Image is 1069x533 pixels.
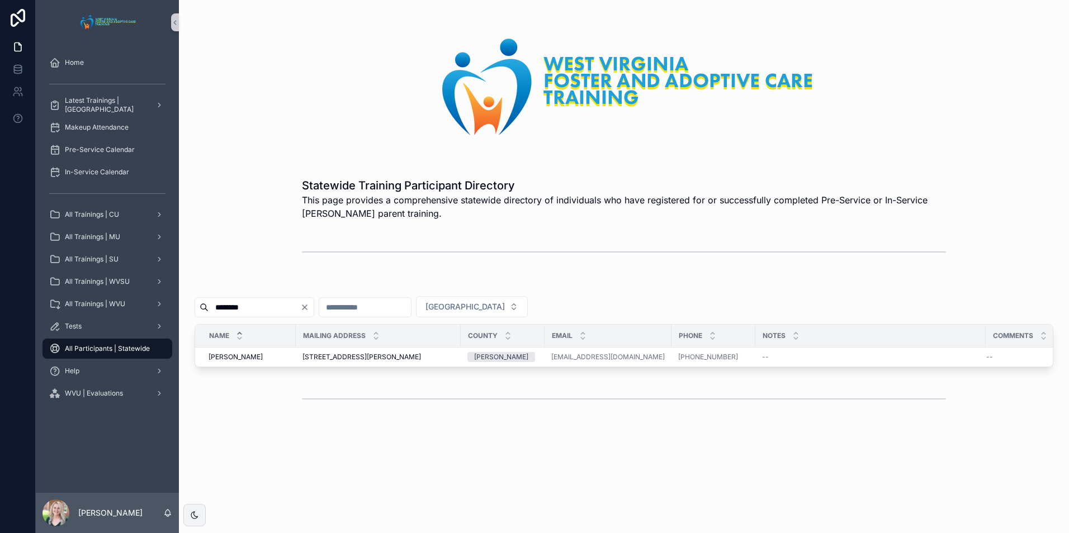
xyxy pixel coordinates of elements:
[42,316,172,336] a: Tests
[42,117,172,137] a: Makeup Attendance
[302,193,946,220] span: This page provides a comprehensive statewide directory of individuals who have registered for or ...
[42,140,172,160] a: Pre-Service Calendar
[65,210,119,219] span: All Trainings | CU
[42,227,172,247] a: All Trainings | MU
[678,353,738,361] a: [PHONE_NUMBER]
[474,352,528,362] div: [PERSON_NAME]
[416,296,528,317] button: Select Button
[551,353,665,361] a: [EMAIL_ADDRESS][DOMAIN_NAME]
[42,162,172,182] a: In-Service Calendar
[678,353,749,361] a: [PHONE_NUMBER]
[42,294,172,314] a: All Trainings | WVU
[986,353,993,361] span: --
[209,353,263,361] span: [PERSON_NAME]
[421,27,827,146] img: 31343-LogoRetina.png
[993,331,1033,340] span: Comments
[762,353,979,361] a: --
[302,353,454,361] a: [STREET_ADDRESS][PERSON_NAME]
[65,123,129,132] span: Makeup Attendance
[65,344,150,353] span: All Participants | Statewide
[65,277,130,286] span: All Trainings | WVSU
[42,272,172,292] a: All Trainings | WVSU
[36,45,179,418] div: scrollable content
[42,53,172,73] a: Home
[42,95,172,115] a: Latest Trainings | [GEOGRAPHIC_DATA]
[986,353,1062,361] a: --
[42,339,172,359] a: All Participants | Statewide
[65,322,82,331] span: Tests
[209,353,289,361] a: [PERSON_NAME]
[762,353,769,361] span: --
[467,352,538,362] a: [PERSON_NAME]
[679,331,702,340] span: Phone
[65,58,84,67] span: Home
[763,331,786,340] span: Notes
[65,389,123,398] span: WVU | Evaluations
[42,383,172,403] a: WVU | Evaluations
[302,178,946,193] h1: Statewide Training Participant Directory
[209,331,229,340] span: Name
[300,303,314,312] button: Clear
[77,13,138,31] img: App logo
[65,299,125,308] span: All Trainings | WVU
[65,96,146,114] span: Latest Trainings | [GEOGRAPHIC_DATA]
[65,145,135,154] span: Pre-Service Calendar
[78,507,143,518] p: [PERSON_NAME]
[425,301,505,312] span: [GEOGRAPHIC_DATA]
[42,361,172,381] a: Help
[302,353,421,361] span: [STREET_ADDRESS][PERSON_NAME]
[468,331,498,340] span: County
[552,331,573,340] span: Email
[65,168,129,177] span: In-Service Calendar
[65,367,79,375] span: Help
[42,249,172,269] a: All Trainings | SU
[65,232,120,241] span: All Trainings | MU
[303,331,366,340] span: Mailing Address
[65,255,119,264] span: All Trainings | SU
[42,204,172,225] a: All Trainings | CU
